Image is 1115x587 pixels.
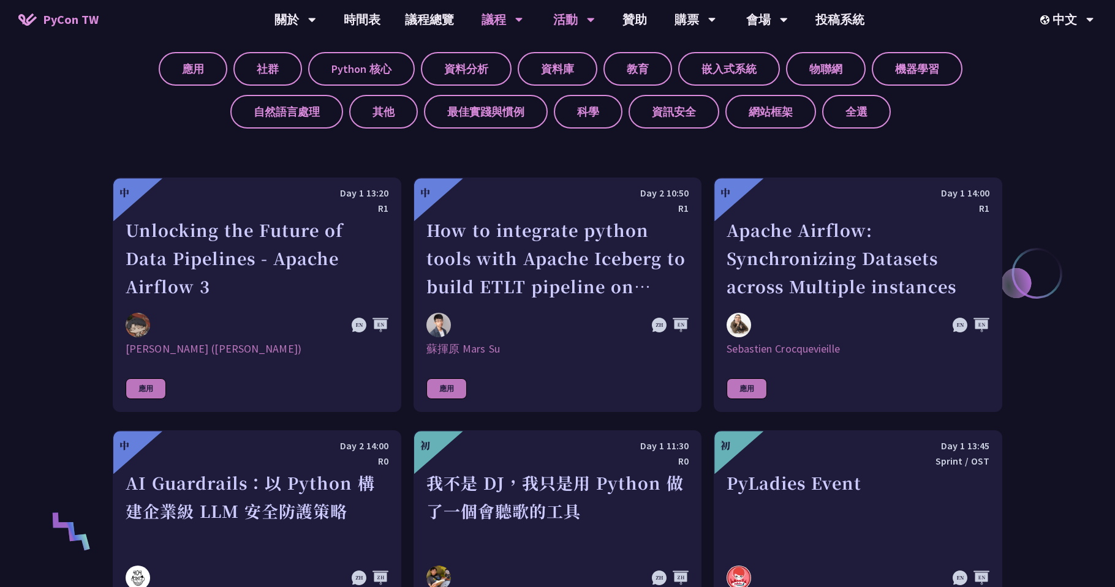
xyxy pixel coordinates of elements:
img: 李唯 (Wei Lee) [126,313,150,337]
div: R1 [727,201,989,216]
div: AI Guardrails：以 Python 構建企業級 LLM 安全防護策略 [126,469,388,553]
label: 網站框架 [725,95,816,129]
label: 應用 [159,52,227,86]
label: 資訊安全 [629,95,719,129]
div: 應用 [126,378,166,399]
img: Locale Icon [1040,15,1053,24]
div: How to integrate python tools with Apache Iceberg to build ETLT pipeline on Shift-Left Architecture [426,216,689,301]
div: 蘇揮原 Mars Su [426,342,689,356]
div: Day 1 11:30 [426,438,689,454]
label: Python 核心 [308,52,415,86]
label: 最佳實踐與慣例 [424,95,548,129]
div: R1 [126,201,388,216]
div: R0 [126,454,388,469]
label: 全選 [822,95,891,129]
div: PyLadies Event [727,469,989,553]
label: 自然語言處理 [230,95,343,129]
label: 資料分析 [421,52,512,86]
label: 機器學習 [872,52,962,86]
div: 應用 [426,378,467,399]
img: Sebastien Crocquevieille [727,313,751,337]
div: 我不是 DJ，我只是用 Python 做了一個會聽歌的工具 [426,469,689,553]
a: 中 Day 2 10:50 R1 How to integrate python tools with Apache Iceberg to build ETLT pipeline on Shif... [414,178,702,412]
div: 中 [420,185,430,200]
div: R0 [426,454,689,469]
label: 其他 [349,95,418,129]
label: 社群 [233,52,302,86]
div: Unlocking the Future of Data Pipelines - Apache Airflow 3 [126,216,388,301]
div: 初 [420,438,430,453]
div: 中 [119,185,129,200]
a: 中 Day 1 13:20 R1 Unlocking the Future of Data Pipelines - Apache Airflow 3 李唯 (Wei Lee) [PERSON_N... [113,178,401,412]
div: 初 [720,438,730,453]
div: Sebastien Crocquevieille [727,342,989,356]
div: Day 2 10:50 [426,185,689,201]
div: Day 1 13:45 [727,438,989,454]
span: PyCon TW [43,10,99,29]
div: Day 2 14:00 [126,438,388,454]
img: 蘇揮原 Mars Su [426,313,451,337]
div: 中 [119,438,129,453]
label: 嵌入式系統 [678,52,780,86]
div: 中 [720,185,730,200]
label: 物聯網 [786,52,866,86]
div: 應用 [727,378,767,399]
label: 教育 [603,52,672,86]
div: Day 1 14:00 [727,185,989,201]
div: [PERSON_NAME] ([PERSON_NAME]) [126,342,388,356]
label: 資料庫 [518,52,597,86]
div: Day 1 13:20 [126,185,388,201]
label: 科學 [554,95,622,129]
img: Home icon of PyCon TW 2025 [18,13,37,26]
div: R1 [426,201,689,216]
a: PyCon TW [6,4,111,35]
div: Apache Airflow: Synchronizing Datasets across Multiple instances [727,216,989,301]
a: 中 Day 1 14:00 R1 Apache Airflow: Synchronizing Datasets across Multiple instances Sebastien Crocq... [714,178,1002,412]
div: Sprint / OST [727,454,989,469]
